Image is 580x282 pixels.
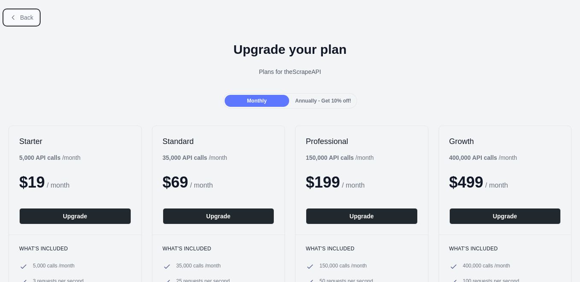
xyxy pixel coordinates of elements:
h2: Professional [306,136,418,147]
b: 400,000 API calls [449,154,497,161]
span: $ 499 [449,173,483,191]
h2: Standard [163,136,275,147]
b: 150,000 API calls [306,154,354,161]
h2: Growth [449,136,561,147]
b: 35,000 API calls [163,154,208,161]
div: / month [163,153,227,162]
span: $ 199 [306,173,340,191]
div: / month [306,153,374,162]
div: / month [449,153,517,162]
